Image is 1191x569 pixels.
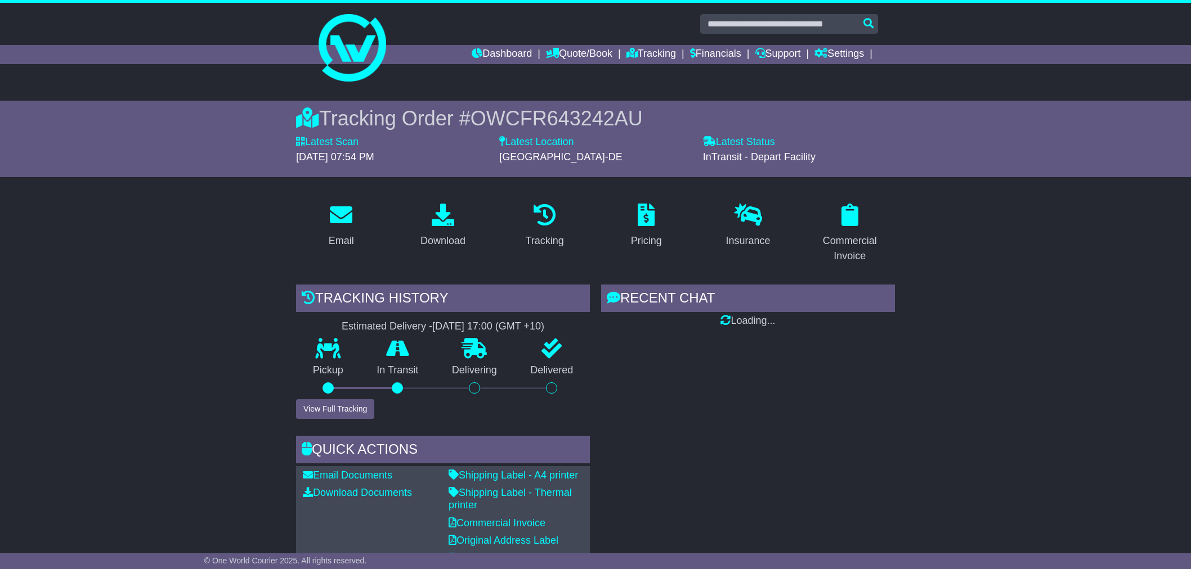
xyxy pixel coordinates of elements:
a: Financials [690,45,741,64]
div: Quick Actions [296,436,590,466]
a: Address Label [449,553,521,564]
div: Estimated Delivery - [296,320,590,333]
a: Tracking [626,45,676,64]
div: Insurance [726,233,770,249]
a: Dashboard [472,45,532,64]
a: Shipping Label - A4 printer [449,469,578,481]
span: [GEOGRAPHIC_DATA]-DE [499,151,622,162]
div: RECENT CHAT [601,284,895,315]
span: InTransit - Depart Facility [703,151,816,162]
span: © One World Courier 2025. All rights reserved. [204,556,367,565]
div: Loading... [601,315,895,327]
div: Email [329,233,354,249]
a: Settings [814,45,864,64]
a: Download [413,200,473,252]
a: Quote/Book [546,45,612,64]
p: Delivering [435,364,514,377]
label: Latest Status [703,136,775,148]
div: Tracking [526,233,564,249]
a: Shipping Label - Thermal printer [449,487,572,511]
label: Latest Scan [296,136,359,148]
a: Commercial Invoice [449,517,545,529]
a: Email [321,200,361,252]
a: Insurance [718,200,777,252]
p: Delivered [514,364,590,377]
p: In Transit [360,364,436,377]
span: OWCFR643242AU [471,107,643,130]
p: Pickup [296,364,360,377]
div: Download [420,233,465,249]
a: Download Documents [303,487,412,498]
label: Latest Location [499,136,574,148]
div: Pricing [631,233,662,249]
a: Pricing [624,200,669,252]
div: Tracking Order # [296,106,895,130]
div: Tracking history [296,284,590,315]
div: [DATE] 17:00 (GMT +10) [432,320,544,333]
a: Tracking [518,200,571,252]
div: Commercial Invoice [812,233,888,264]
button: View Full Tracking [296,399,374,419]
a: Original Address Label [449,535,558,546]
a: Email Documents [303,469,392,481]
a: Support [755,45,801,64]
span: [DATE] 07:54 PM [296,151,374,162]
a: Commercial Invoice [804,200,895,268]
